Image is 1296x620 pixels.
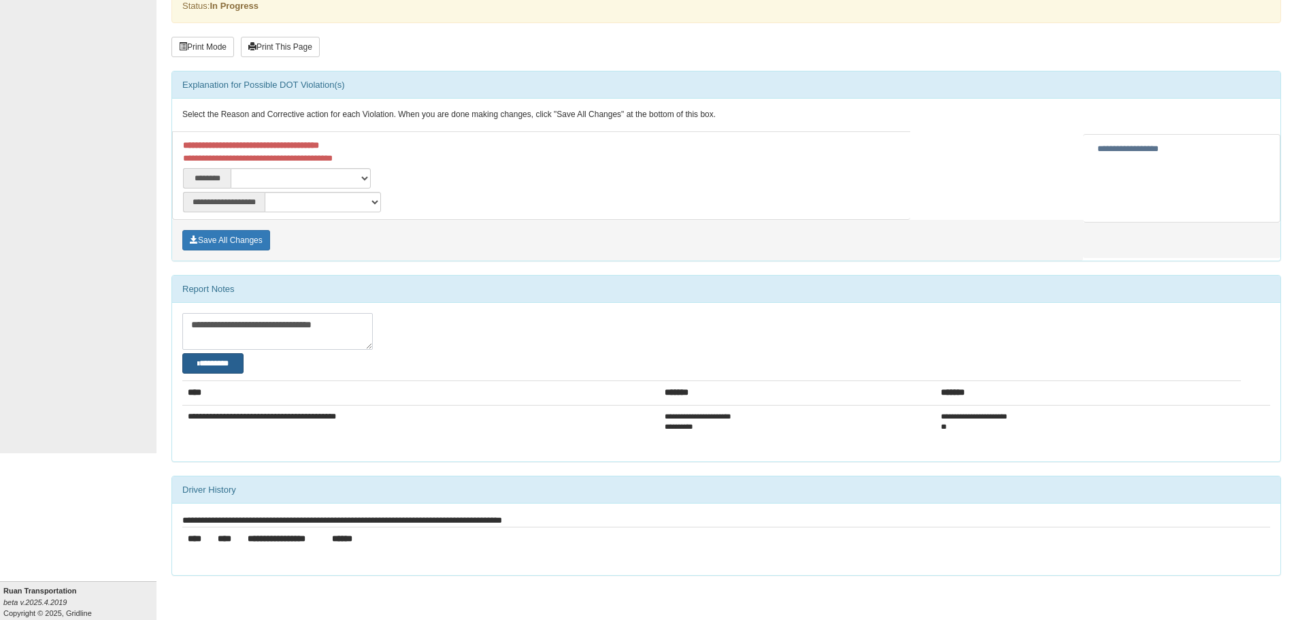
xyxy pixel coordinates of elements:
[171,37,234,57] button: Print Mode
[172,276,1280,303] div: Report Notes
[3,598,67,606] i: beta v.2025.4.2019
[172,71,1280,99] div: Explanation for Possible DOT Violation(s)
[3,587,77,595] b: Ruan Transportation
[210,1,259,11] strong: In Progress
[182,230,270,250] button: Save
[172,99,1280,131] div: Select the Reason and Corrective action for each Violation. When you are done making changes, cli...
[182,353,244,374] button: Change Filter Options
[3,585,156,619] div: Copyright © 2025, Gridline
[172,476,1280,504] div: Driver History
[241,37,320,57] button: Print This Page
